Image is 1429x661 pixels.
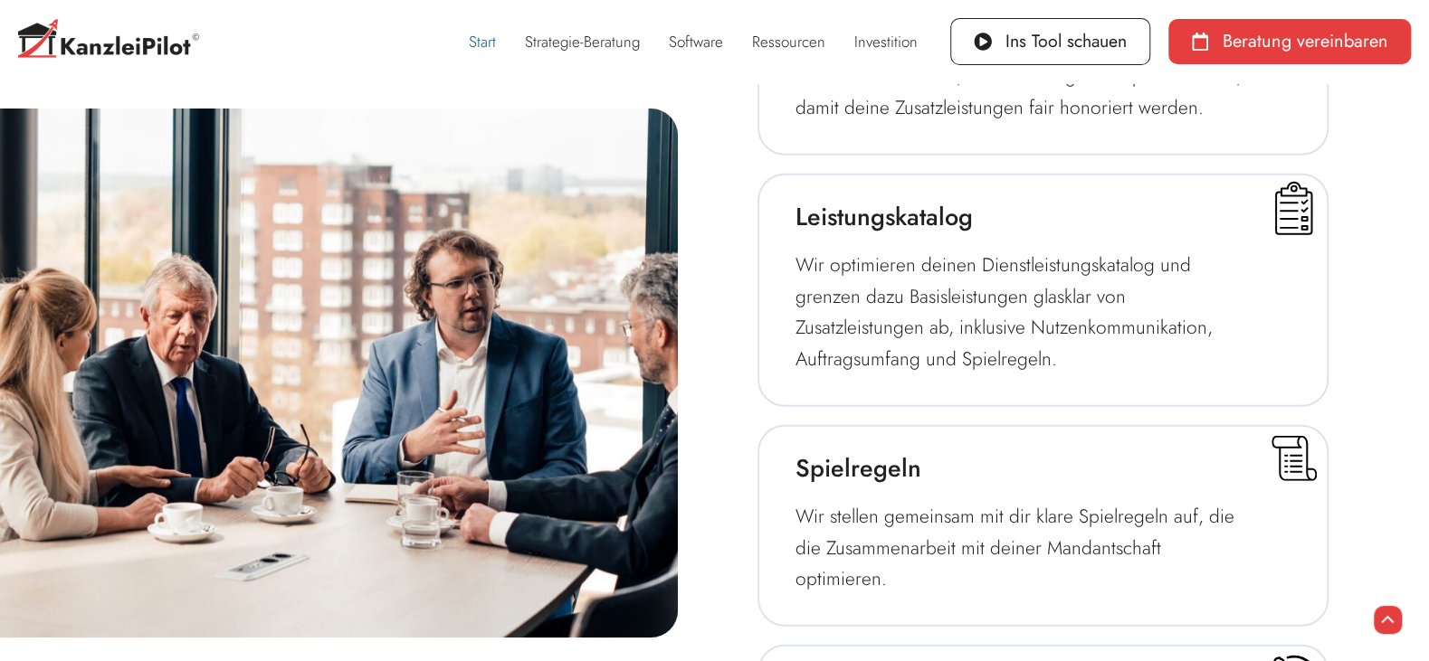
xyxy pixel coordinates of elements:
h4: Leistungskatalog [795,203,1255,231]
a: Ressourcen [738,21,840,62]
a: Software [654,21,738,62]
nav: Menü [454,21,932,62]
a: Ins Tool schauen [950,18,1150,65]
span: Ins Tool schauen [1005,33,1127,51]
a: Strategie-Beratung [510,21,654,62]
a: Beratung vereinbaren [1168,19,1411,64]
p: Wir helfen dir dabei, dich bestmöglich zu positionieren, damit deine Zusatzleistungen fair honori... [795,61,1255,123]
span: Beratung vereinbaren [1223,33,1388,51]
a: Start [454,21,510,62]
p: Wir stellen gemeinsam mit dir klare Spielregeln auf, die die Zusammenarbeit mit deiner Mandantsch... [795,501,1255,595]
a: Investition [840,21,932,62]
img: Kanzleipilot-Logo-C [18,19,199,63]
p: Wir optimieren deinen Dienstleistungskatalog und grenzen dazu Basisleistungen glasklar von Zusatz... [795,250,1255,375]
h4: Spielregeln [795,454,1255,483]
